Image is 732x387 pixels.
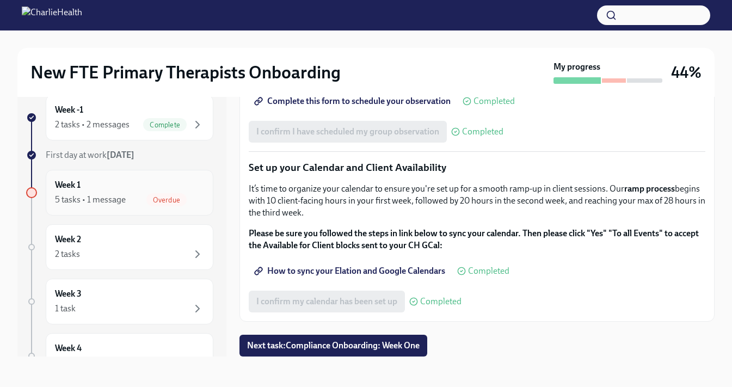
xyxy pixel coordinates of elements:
[55,288,82,300] h6: Week 3
[420,297,462,306] span: Completed
[26,224,213,270] a: Week 22 tasks
[55,119,130,131] div: 2 tasks • 2 messages
[249,228,699,250] strong: Please be sure you followed the steps in link below to sync your calendar. Then please click "Yes...
[146,196,187,204] span: Overdue
[249,183,705,219] p: It’s time to organize your calendar to ensure you're set up for a smooth ramp-up in client sessio...
[30,62,341,83] h2: New FTE Primary Therapists Onboarding
[26,170,213,216] a: Week 15 tasks • 1 messageOverdue
[46,150,134,160] span: First day at work
[26,333,213,379] a: Week 4
[468,267,509,275] span: Completed
[249,260,453,282] a: How to sync your Elation and Google Calendars
[671,63,702,82] h3: 44%
[256,96,451,107] span: Complete this form to schedule your observation
[143,121,187,129] span: Complete
[55,303,76,315] div: 1 task
[624,183,675,194] strong: ramp process
[55,248,80,260] div: 2 tasks
[26,149,213,161] a: First day at work[DATE]
[256,266,445,277] span: How to sync your Elation and Google Calendars
[247,340,420,351] span: Next task : Compliance Onboarding: Week One
[22,7,82,24] img: CharlieHealth
[462,127,503,136] span: Completed
[249,90,458,112] a: Complete this form to schedule your observation
[55,194,126,206] div: 5 tasks • 1 message
[553,61,600,73] strong: My progress
[249,161,705,175] p: Set up your Calendar and Client Availability
[473,97,515,106] span: Completed
[26,95,213,140] a: Week -12 tasks • 2 messagesComplete
[55,234,81,245] h6: Week 2
[55,179,81,191] h6: Week 1
[55,342,82,354] h6: Week 4
[107,150,134,160] strong: [DATE]
[55,104,83,116] h6: Week -1
[239,335,427,357] button: Next task:Compliance Onboarding: Week One
[26,279,213,324] a: Week 31 task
